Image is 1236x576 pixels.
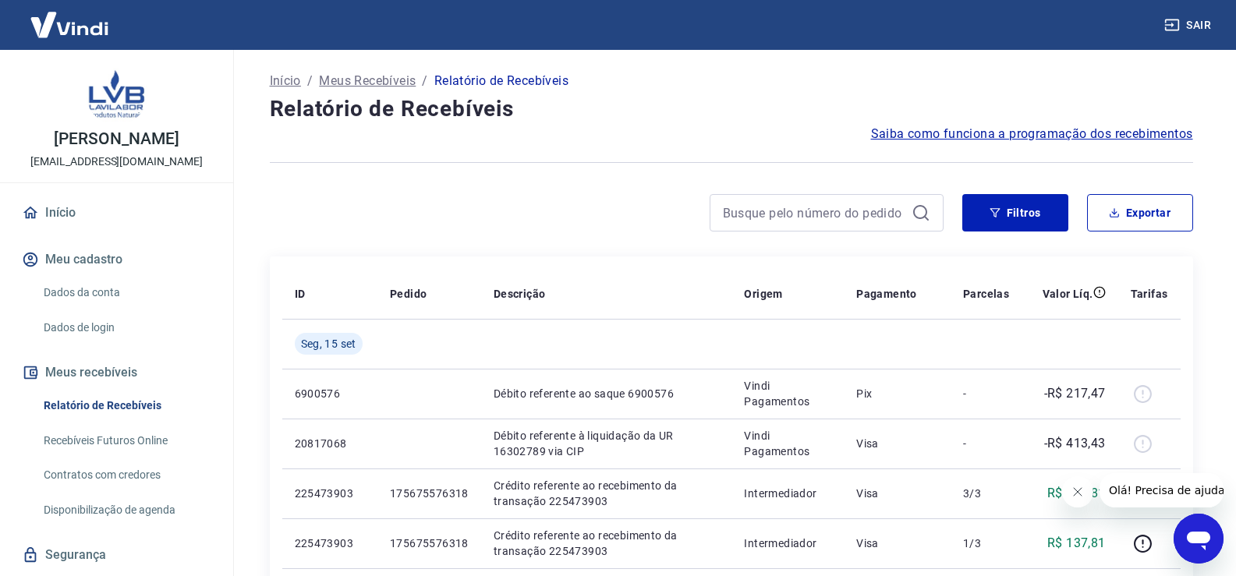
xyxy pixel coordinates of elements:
button: Meu cadastro [19,242,214,277]
a: Início [19,196,214,230]
a: Contratos com credores [37,459,214,491]
button: Meus recebíveis [19,355,214,390]
p: Relatório de Recebíveis [434,72,568,90]
p: 225473903 [295,486,365,501]
p: / [307,72,313,90]
p: Visa [856,535,938,551]
p: Origem [744,286,782,302]
p: ID [295,286,306,302]
a: Dados de login [37,312,214,344]
iframe: Botão para abrir a janela de mensagens [1174,514,1224,564]
img: Vindi [19,1,120,48]
span: Olá! Precisa de ajuda? [9,11,131,23]
a: Dados da conta [37,277,214,309]
p: Débito referente à liquidação da UR 16302789 via CIP [494,428,720,459]
p: 6900576 [295,386,365,401]
p: Vindi Pagamentos [744,428,831,459]
p: 20817068 [295,436,365,451]
p: Valor Líq. [1043,286,1093,302]
p: Intermediador [744,486,831,501]
img: f59112a5-54ef-4c52-81d5-7611f2965714.jpeg [86,62,148,125]
p: / [422,72,427,90]
p: 175675576318 [390,535,469,551]
p: Parcelas [963,286,1009,302]
input: Busque pelo número do pedido [723,201,905,224]
p: [EMAIL_ADDRESS][DOMAIN_NAME] [30,154,203,170]
a: Disponibilização de agenda [37,494,214,526]
p: Tarifas [1131,286,1168,302]
p: Pedido [390,286,427,302]
button: Sair [1161,11,1217,40]
a: Recebíveis Futuros Online [37,425,214,457]
p: Descrição [494,286,546,302]
p: Crédito referente ao recebimento da transação 225473903 [494,478,720,509]
p: Crédito referente ao recebimento da transação 225473903 [494,528,720,559]
p: Débito referente ao saque 6900576 [494,386,720,401]
p: 175675576318 [390,486,469,501]
p: - [963,436,1009,451]
p: Visa [856,486,938,501]
p: Pix [856,386,938,401]
button: Exportar [1087,194,1193,231]
p: R$ 137,81 [1047,484,1106,503]
iframe: Fechar mensagem [1062,476,1093,507]
h4: Relatório de Recebíveis [270,94,1193,125]
p: -R$ 413,43 [1044,434,1106,453]
a: Início [270,72,301,90]
a: Relatório de Recebíveis [37,390,214,422]
p: 225473903 [295,535,365,551]
span: Seg, 15 set [301,336,356,352]
iframe: Mensagem da empresa [1100,473,1224,507]
a: Meus Recebíveis [319,72,416,90]
p: - [963,386,1009,401]
p: R$ 137,81 [1047,534,1106,553]
p: 3/3 [963,486,1009,501]
a: Segurança [19,538,214,572]
p: 1/3 [963,535,1009,551]
a: Saiba como funciona a programação dos recebimentos [871,125,1193,143]
p: Intermediador [744,535,831,551]
p: Visa [856,436,938,451]
button: Filtros [962,194,1068,231]
p: -R$ 217,47 [1044,384,1106,403]
p: [PERSON_NAME] [54,131,179,147]
p: Vindi Pagamentos [744,378,831,409]
p: Pagamento [856,286,917,302]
